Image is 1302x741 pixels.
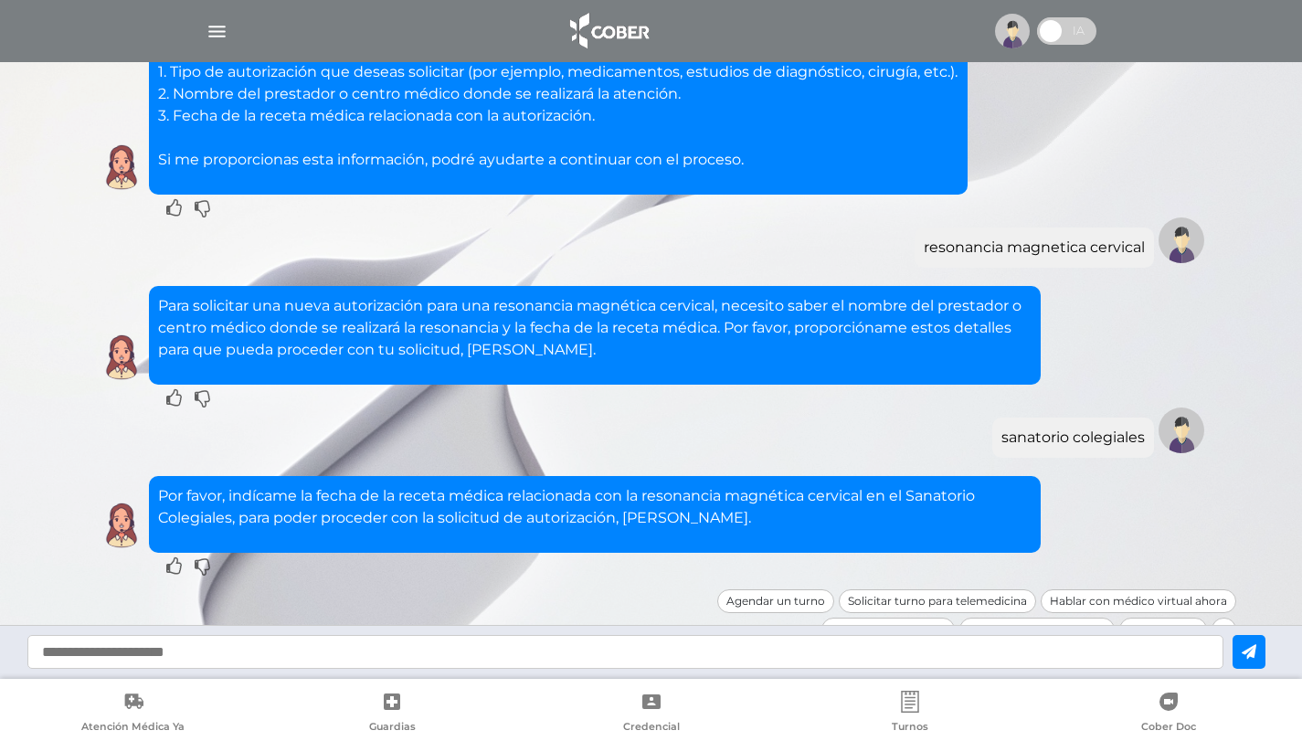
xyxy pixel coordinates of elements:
div: Consultar cartilla médica [959,618,1115,641]
span: Cober Doc [1141,720,1196,736]
img: Cober IA [99,503,144,548]
a: Credencial [522,691,780,737]
p: Para solicitar una nueva autorización para una resonancia magnética cervical, necesito saber el n... [158,295,1032,361]
div: Hablar con médico virtual ahora [1041,589,1236,613]
a: Guardias [262,691,521,737]
div: Solicitar turno para telemedicina [839,589,1036,613]
img: profile-placeholder.svg [995,14,1030,48]
div: sanatorio colegiales [1001,427,1145,449]
a: Turnos [780,691,1039,737]
p: Por favor, indícame la fecha de la receta médica relacionada con la resonancia magnética cervical... [158,485,1032,529]
img: Tu imagen [1159,217,1204,263]
a: Atención Médica Ya [4,691,262,737]
a: Cober Doc [1040,691,1298,737]
div: Solicitar autorización [821,618,955,641]
span: Turnos [892,720,928,736]
span: Atención Médica Ya [81,720,185,736]
p: Para poder solicitar una nueva autorización médica, [PERSON_NAME], necesitaría algunos detalles a... [158,17,958,171]
div: resonancia magnetica cervical [924,237,1145,259]
div: Odontología [1119,618,1207,641]
img: Tu imagen [1159,408,1204,453]
img: Cober IA [99,334,144,380]
img: logo_cober_home-white.png [560,9,656,53]
img: Cober_menu-lines-white.svg [206,20,228,43]
div: Agendar un turno [717,589,834,613]
img: Cober IA [99,144,144,190]
span: Guardias [369,720,416,736]
span: Credencial [623,720,680,736]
